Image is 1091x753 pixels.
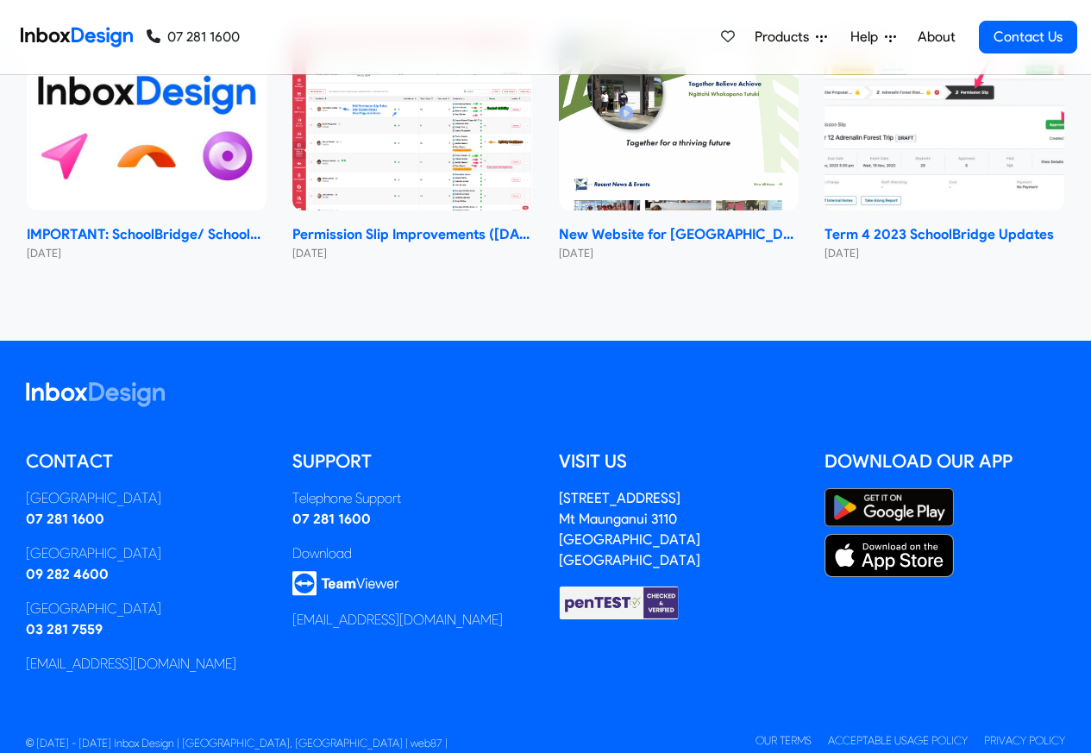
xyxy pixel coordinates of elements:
[825,224,1064,245] strong: Term 4 2023 SchoolBridge Updates
[292,31,532,262] a: Permission Slip Improvements (June 2024) Permission Slip Improvements ([DATE]) [DATE]
[559,593,680,610] a: Checked & Verified by penTEST
[26,449,266,474] h5: Contact
[26,382,165,407] img: logo_inboxdesign_white.svg
[850,27,885,47] span: Help
[843,20,903,54] a: Help
[559,31,799,262] a: New Website for Whangaparāoa College New Website for [GEOGRAPHIC_DATA] [DATE]
[27,31,266,262] a: IMPORTANT: SchoolBridge/ SchoolPoint Data- Sharing Information- NEW 2024 IMPORTANT: SchoolBridge/...
[559,224,799,245] strong: New Website for [GEOGRAPHIC_DATA]
[912,20,960,54] a: About
[756,734,812,747] a: Our Terms
[559,490,700,568] a: [STREET_ADDRESS]Mt Maunganui 3110[GEOGRAPHIC_DATA][GEOGRAPHIC_DATA]
[26,599,266,619] div: [GEOGRAPHIC_DATA]
[27,245,266,261] small: [DATE]
[292,571,399,596] img: logo_teamviewer.svg
[26,621,103,637] a: 03 281 7559
[979,21,1077,53] a: Contact Us
[292,612,503,628] a: [EMAIL_ADDRESS][DOMAIN_NAME]
[559,449,799,474] h5: Visit us
[292,245,532,261] small: [DATE]
[825,245,1064,261] small: [DATE]
[825,449,1065,474] h5: Download our App
[755,27,816,47] span: Products
[27,224,266,245] strong: IMPORTANT: SchoolBridge/ SchoolPoint Data- Sharing Information- NEW 2024
[559,31,799,211] img: New Website for Whangaparāoa College
[26,511,104,527] a: 07 281 1600
[559,490,700,568] address: [STREET_ADDRESS] Mt Maunganui 3110 [GEOGRAPHIC_DATA] [GEOGRAPHIC_DATA]
[748,20,834,54] a: Products
[559,585,680,621] img: Checked & Verified by penTEST
[292,224,532,245] strong: Permission Slip Improvements ([DATE])
[559,245,799,261] small: [DATE]
[828,734,968,747] a: Acceptable Usage Policy
[292,31,532,211] img: Permission Slip Improvements (June 2024)
[825,534,954,577] img: Apple App Store
[825,488,954,527] img: Google Play Store
[26,488,266,509] div: [GEOGRAPHIC_DATA]
[26,656,236,672] a: [EMAIL_ADDRESS][DOMAIN_NAME]
[292,511,371,527] a: 07 281 1600
[26,566,109,582] a: 09 282 4600
[147,27,240,47] a: 07 281 1600
[26,543,266,564] div: [GEOGRAPHIC_DATA]
[825,31,1064,211] img: Term 4 2023 SchoolBridge Updates
[292,543,533,564] div: Download
[27,31,266,211] img: IMPORTANT: SchoolBridge/ SchoolPoint Data- Sharing Information- NEW 2024
[292,449,533,474] h5: Support
[984,734,1065,747] a: Privacy Policy
[825,31,1064,262] a: Term 4 2023 SchoolBridge Updates Term 4 2023 SchoolBridge Updates [DATE]
[26,737,448,750] span: © [DATE] - [DATE] Inbox Design | [GEOGRAPHIC_DATA], [GEOGRAPHIC_DATA] | web87 |
[292,488,533,509] div: Telephone Support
